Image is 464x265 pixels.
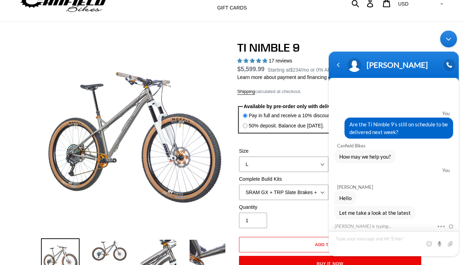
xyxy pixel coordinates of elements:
p: Starting at /mo or 0% APR with . [268,65,398,74]
span: 17 reviews [269,58,292,64]
label: Pay in full and receive a 10% discount. [249,112,333,119]
span: GIFT CARDS [217,5,247,11]
a: GIFT CARDS [214,3,251,13]
a: Learn more about payment and financing options [237,74,344,80]
button: Add to cart [239,237,421,252]
label: Complete Build Kits [239,175,328,183]
label: Size [239,147,328,155]
div: calculated at checkout. [237,88,423,95]
h1: TI NIMBLE 9 [237,41,423,54]
iframe: SalesIQ Chatwindow [325,27,462,260]
a: Shipping [237,89,255,95]
span: $5,599.99 [237,66,265,73]
label: Quantity [239,204,328,211]
legend: Available by pre-order only with delivery ETA [DATE] [243,103,367,110]
span: $234 [290,67,301,73]
img: Load image into Gallery viewer, TI NIMBLE 9 [90,238,129,263]
label: 50% deposit. Balance due [DATE]. [249,122,324,130]
span: Add to cart [315,242,346,247]
span: 4.88 stars [237,58,269,64]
